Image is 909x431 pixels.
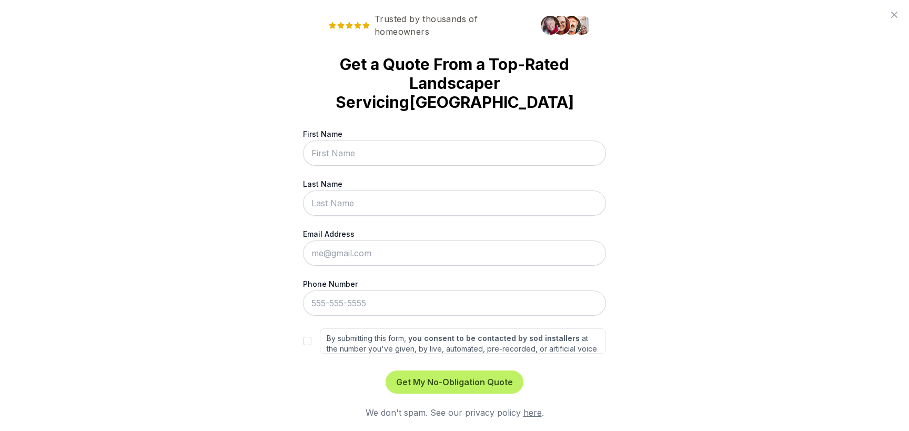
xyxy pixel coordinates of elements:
label: By submitting this form, at the number you've given, by live, automated, pre-recorded, or artific... [320,328,606,354]
div: We don't spam. See our privacy policy . [303,406,606,419]
input: First Name [303,141,606,166]
strong: Get a Quote From a Top-Rated Landscaper Servicing [GEOGRAPHIC_DATA] [320,55,589,112]
label: First Name [303,128,606,139]
label: Last Name [303,178,606,189]
a: here [523,407,542,418]
span: Trusted by thousands of homeowners [320,13,534,38]
strong: you consent to be contacted by sod installers [408,334,580,343]
input: me@gmail.com [303,240,606,266]
label: Email Address [303,228,606,239]
input: Last Name [303,191,606,216]
label: Phone Number [303,278,606,289]
button: Get My No-Obligation Quote [386,370,523,394]
input: 555-555-5555 [303,290,606,316]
